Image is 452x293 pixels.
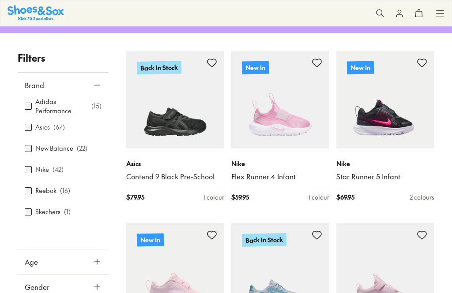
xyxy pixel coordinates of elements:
[126,193,144,202] span: $ 79.95
[25,282,49,292] span: Gender
[8,5,64,21] a: Shoes & Sox
[126,159,224,168] p: Asics
[18,51,109,65] p: Filters
[77,144,87,153] p: ( 22 )
[91,101,102,111] p: ( 15 )
[25,256,38,267] span: Age
[35,207,60,216] label: Skechers
[60,186,70,195] p: ( 16 )
[336,193,354,202] span: $ 69.95
[242,61,269,74] p: New In
[347,61,374,74] p: New In
[18,73,109,97] button: Brand
[231,193,249,202] span: $ 59.95
[336,159,434,168] p: Nike
[8,5,64,21] img: SNS_Logo_Responsive.svg
[126,172,224,182] a: Contend 9 Black Pre-School
[231,172,329,182] a: Flex Runner 4 Infant
[53,165,64,174] p: ( 42 )
[64,207,71,216] p: ( 1 )
[35,186,56,195] label: Reebok
[231,51,329,148] a: New In
[137,233,164,246] p: New In
[25,80,44,90] span: Brand
[53,122,65,132] p: ( 67 )
[35,165,49,174] label: Nike
[410,193,434,202] div: 2 colours
[336,172,434,182] a: Star Runner 5 Infant
[35,97,88,115] label: Adidas Performance
[35,144,73,153] label: New Balance
[137,61,181,74] p: Back In Stock
[35,122,50,132] label: Asics
[242,233,286,247] p: Back In Stock
[203,193,224,202] div: 1 colour
[126,51,224,148] a: Back In Stock
[336,51,434,148] a: New In
[18,249,109,274] button: Age
[308,193,329,202] div: 1 colour
[231,159,329,168] p: Nike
